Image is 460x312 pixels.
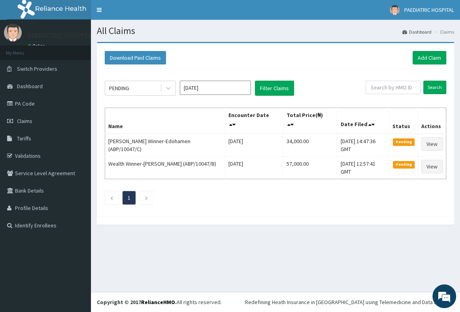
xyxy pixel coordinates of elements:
td: [DATE] [225,157,283,179]
a: Add Claim [413,51,446,64]
li: Claims [432,28,454,35]
input: Select Month and Year [180,81,251,95]
footer: All rights reserved. [91,292,460,312]
strong: Copyright © 2017 . [97,299,177,306]
td: 57,000.00 [283,157,337,179]
div: Redefining Heath Insurance in [GEOGRAPHIC_DATA] using Telemedicine and Data Science! [245,298,454,306]
td: [DATE] 12:57:41 GMT [337,157,389,179]
td: [PERSON_NAME] Winner-Edohamen (ABP/10047/C) [105,134,225,157]
a: RelianceHMO [141,299,175,306]
td: [DATE] 14:47:36 GMT [337,134,389,157]
span: Tariffs [17,135,31,142]
span: Dashboard [17,83,43,90]
div: PENDING [109,84,129,92]
textarea: Type your message and hit 'Enter' [4,216,151,244]
div: Chat with us now [41,44,133,55]
td: 34,000.00 [283,134,337,157]
button: Download Paid Claims [105,51,166,64]
a: Previous page [110,194,113,201]
img: User Image [4,24,22,42]
th: Date Filed [337,108,389,134]
th: Total Price(₦) [283,108,337,134]
span: Pending [393,138,415,146]
span: PAEDIATRIC HOSPITAL [404,6,454,13]
p: PAEDIATRIC HOSPITAL [28,32,95,39]
a: Online [28,43,47,49]
h1: All Claims [97,26,454,36]
a: Page 1 is your current page [128,194,130,201]
th: Actions [418,108,446,134]
span: We're online! [46,100,109,180]
img: User Image [390,5,400,15]
input: Search [423,81,446,94]
div: Minimize live chat window [130,4,149,23]
span: Claims [17,117,32,125]
a: Next page [145,194,148,201]
th: Status [389,108,418,134]
a: Dashboard [402,28,432,35]
th: Name [105,108,225,134]
span: Pending [393,161,415,168]
button: Filter Claims [255,81,294,96]
span: Switch Providers [17,65,57,72]
td: Wealth Winner-[PERSON_NAME] (ABP/10047/B) [105,157,225,179]
th: Encounter Date [225,108,283,134]
input: Search by HMO ID [366,81,420,94]
td: [DATE] [225,134,283,157]
img: d_794563401_company_1708531726252_794563401 [15,40,32,59]
a: View [421,160,443,173]
a: View [421,137,443,151]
